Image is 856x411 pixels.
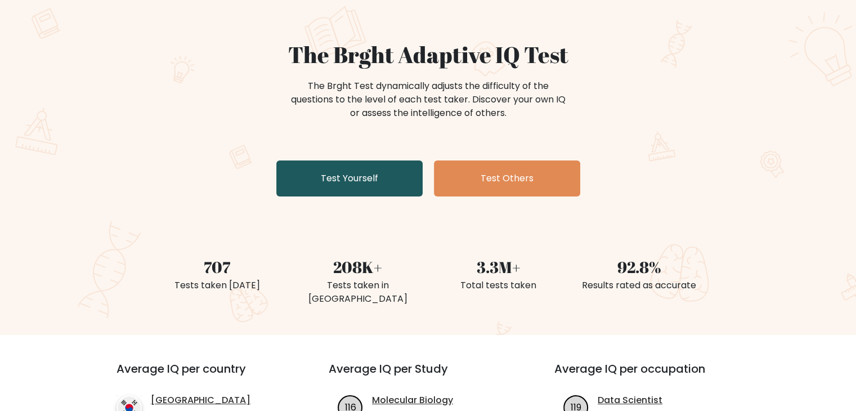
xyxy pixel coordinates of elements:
[576,255,703,279] div: 92.8%
[329,362,527,389] h3: Average IQ per Study
[288,79,569,120] div: The Brght Test dynamically adjusts the difficulty of the questions to the level of each test take...
[154,41,703,68] h1: The Brght Adaptive IQ Test
[576,279,703,292] div: Results rated as accurate
[154,255,281,279] div: 707
[116,362,288,389] h3: Average IQ per country
[554,362,753,389] h3: Average IQ per occupation
[151,394,250,407] a: [GEOGRAPHIC_DATA]
[294,255,422,279] div: 208K+
[276,160,423,196] a: Test Yourself
[434,160,580,196] a: Test Others
[598,394,662,407] a: Data Scientist
[435,255,562,279] div: 3.3M+
[435,279,562,292] div: Total tests taken
[372,394,453,407] a: Molecular Biology
[154,279,281,292] div: Tests taken [DATE]
[294,279,422,306] div: Tests taken in [GEOGRAPHIC_DATA]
